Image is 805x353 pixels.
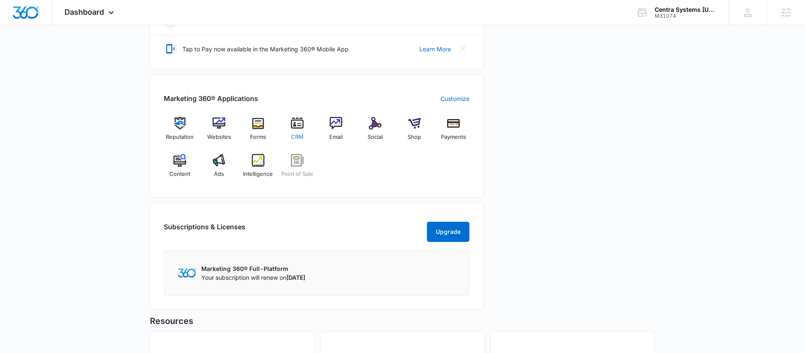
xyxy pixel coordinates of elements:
[203,117,235,147] a: Websites
[207,133,231,141] span: Websites
[440,94,469,103] a: Customize
[437,117,469,147] a: Payments
[398,117,431,147] a: Shop
[281,117,313,147] a: CRM
[203,154,235,184] a: Ads
[201,273,305,282] p: Your subscription will renew on
[242,154,275,184] a: Intelligence
[250,133,266,141] span: Forms
[320,117,352,147] a: Email
[291,133,304,141] span: CRM
[441,133,466,141] span: Payments
[214,170,224,178] span: Ads
[329,133,343,141] span: Email
[427,222,469,242] button: Upgrade
[359,117,392,147] a: Social
[281,154,313,184] a: Point of Sale
[368,133,383,141] span: Social
[456,42,469,56] button: Close
[164,93,258,104] h2: Marketing 360® Applications
[242,117,275,147] a: Forms
[150,315,655,327] h5: Resources
[164,117,196,147] a: Reputation
[243,170,273,178] span: Intelligence
[182,45,349,53] p: Tap to Pay now available in the Marketing 360® Mobile App
[164,222,245,239] h2: Subscriptions & Licenses
[281,170,313,178] span: Point of Sale
[201,264,305,273] p: Marketing 360® Full-Platform
[166,133,194,141] span: Reputation
[655,13,716,19] div: account id
[655,6,716,13] div: account name
[408,133,421,141] span: Shop
[286,274,305,281] span: [DATE]
[419,45,451,53] a: Learn More
[178,268,196,277] img: Marketing 360 Logo
[64,8,104,16] span: Dashboard
[164,154,196,184] a: Content
[169,170,190,178] span: Content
